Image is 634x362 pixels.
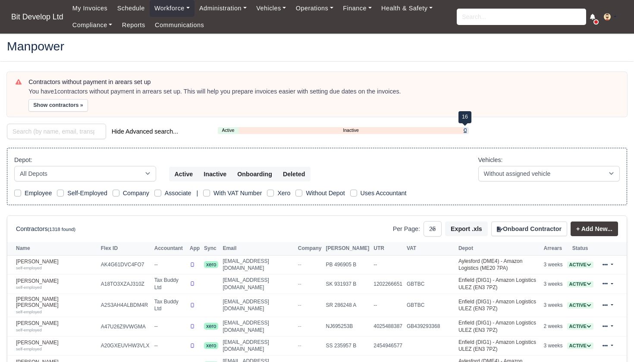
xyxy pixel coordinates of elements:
[99,255,152,275] td: AK4G61DVC4FO7
[277,188,290,198] label: Xero
[324,242,372,255] th: [PERSON_NAME]
[99,275,152,294] td: A18TO3XZAJ310Z
[541,293,565,317] td: 3 weeks
[16,296,97,315] a: [PERSON_NAME] [PERSON_NAME] self-employed
[478,155,503,165] label: Vehicles:
[541,275,565,294] td: 3 weeks
[324,336,372,356] td: SS 235957 B
[220,317,295,336] td: [EMAIL_ADDRESS][DOMAIN_NAME]
[371,317,405,336] td: 4025488387
[405,275,456,294] td: GBTBC
[117,17,150,34] a: Reports
[123,188,149,198] label: Company
[393,224,420,234] label: Per Page:
[567,323,593,329] a: Active
[567,302,593,308] a: Active
[16,320,97,333] a: [PERSON_NAME] self-employed
[16,328,42,332] small: self-employed
[25,188,52,198] label: Employee
[458,299,536,312] a: Enfield (DIG1) - Amazon Logistics ULEZ (EN3 7PZ)
[165,188,191,198] label: Associate
[204,261,218,268] span: xero
[152,317,188,336] td: --
[239,127,464,134] a: Inactive
[464,127,467,134] a: Onboarding
[28,87,618,96] div: You have contractors without payment in arrears set up. This will help you prepare invoices easie...
[220,255,295,275] td: [EMAIL_ADDRESS][DOMAIN_NAME]
[571,222,618,236] a: + Add New...
[152,242,188,255] th: Accountant
[541,242,565,255] th: Arrears
[277,167,311,181] button: Deleted
[54,88,57,95] strong: 1
[99,242,152,255] th: Flex ID
[16,346,42,351] small: self-employed
[298,323,301,329] span: --
[306,188,345,198] label: Without Depot
[7,9,68,25] a: Bit Develop Ltd
[296,242,324,255] th: Company
[541,317,565,336] td: 2 weeks
[324,275,372,294] td: SK 931937 B
[16,259,97,271] a: [PERSON_NAME] self-employed
[298,262,301,268] span: --
[99,293,152,317] td: A2S3AH4ALBDM4R
[7,40,627,52] h2: Manpower
[405,242,456,255] th: VAT
[405,293,456,317] td: GBTBC
[298,302,301,308] span: --
[324,293,372,317] td: SR 286248 A
[7,8,68,25] span: Bit Develop Ltd
[371,255,405,275] td: --
[232,167,278,181] button: Onboarding
[0,33,634,61] div: Manpower
[204,323,218,330] span: xero
[567,343,593,349] a: Active
[298,281,301,287] span: --
[567,281,593,287] a: Active
[456,242,542,255] th: Depot
[565,242,596,255] th: Status
[48,227,76,232] small: (1318 found)
[361,188,407,198] label: Uses Accountant
[220,242,295,255] th: Email
[28,78,618,86] h6: Contractors without payment in arears set up
[150,17,209,34] a: Communications
[106,124,184,139] button: Hide Advanced search...
[16,309,42,314] small: self-employed
[371,293,405,317] td: --
[458,258,523,271] a: Aylesford (DME4) - Amazon Logistics (ME20 7PA)
[457,9,586,25] input: Search...
[324,255,372,275] td: PB 496905 B
[218,127,238,134] a: Active
[16,278,97,290] a: [PERSON_NAME] self-employed
[491,222,567,236] button: Onboard Contractor
[567,262,593,268] a: Active
[16,285,42,290] small: self-employed
[202,242,220,255] th: Sync
[220,275,295,294] td: [EMAIL_ADDRESS][DOMAIN_NAME]
[324,317,372,336] td: NJ695253B
[567,222,618,236] div: + Add New...
[152,293,188,317] td: Tax Buddy Ltd
[405,317,456,336] td: GB439293368
[567,281,593,287] span: Active
[16,340,97,352] a: [PERSON_NAME] self-employed
[220,336,295,356] td: [EMAIL_ADDRESS][DOMAIN_NAME]
[169,167,199,181] button: Active
[458,339,536,353] a: Enfield (DIG1) - Amazon Logistics ULEZ (EN3 7PZ)
[204,342,218,349] span: xero
[591,321,634,362] iframe: Chat Widget
[541,336,565,356] td: 3 weeks
[152,336,188,356] td: --
[152,275,188,294] td: Tax Buddy Ltd
[7,242,99,255] th: Name
[152,255,188,275] td: --
[220,293,295,317] td: [EMAIL_ADDRESS][DOMAIN_NAME]
[458,277,536,290] a: Enfield (DIG1) - Amazon Logistics ULEZ (EN3 7PZ)
[16,225,75,233] h6: Contractors
[458,111,471,123] div: 16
